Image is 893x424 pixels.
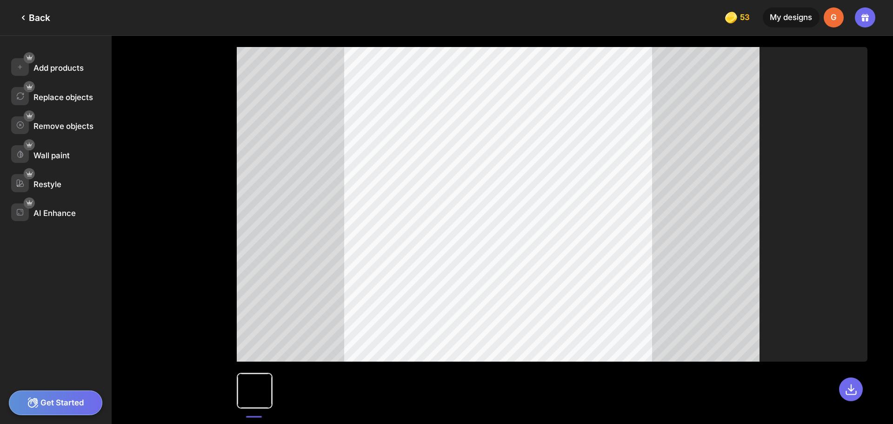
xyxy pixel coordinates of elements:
[33,63,84,73] div: Add products
[18,12,50,23] div: Back
[33,121,93,131] div: Remove objects
[33,93,93,102] div: Replace objects
[763,7,820,27] div: My designs
[33,209,76,218] div: AI Enhance
[9,390,102,415] div: Get Started
[33,151,70,160] div: Wall paint
[824,7,844,27] div: G
[740,13,752,22] span: 53
[33,180,61,189] div: Restyle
